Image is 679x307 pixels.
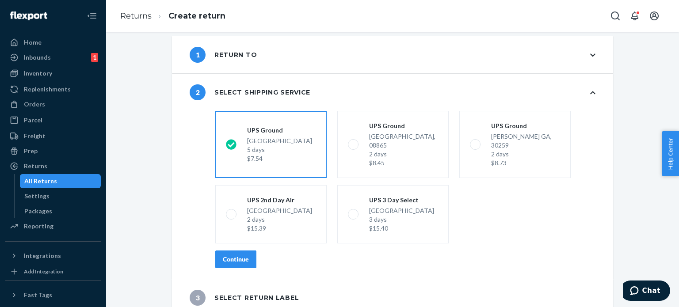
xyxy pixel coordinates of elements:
a: Reporting [5,219,101,233]
div: $7.54 [247,154,312,163]
div: UPS Ground [491,121,560,130]
div: UPS Ground [247,126,312,135]
div: Parcel [24,116,42,125]
div: Freight [24,132,46,140]
a: Returns [5,159,101,173]
div: Packages [24,207,52,216]
a: Orders [5,97,101,111]
div: $15.39 [247,224,312,233]
div: Add Integration [24,268,63,275]
div: 5 days [247,145,312,154]
div: [GEOGRAPHIC_DATA], 08865 [369,132,438,167]
div: Replenishments [24,85,71,94]
div: 2 days [369,150,438,159]
div: All Returns [24,177,57,186]
div: Reporting [24,222,53,231]
div: $15.40 [369,224,434,233]
button: Help Center [662,131,679,176]
img: Flexport logo [10,11,47,20]
div: Settings [24,192,50,201]
div: $8.45 [369,159,438,167]
a: Add Integration [5,266,101,277]
span: 1 [190,47,206,63]
div: Prep [24,147,38,155]
a: Freight [5,129,101,143]
div: UPS Ground [369,121,438,130]
div: Inventory [24,69,52,78]
div: Inbounds [24,53,51,62]
ol: breadcrumbs [113,3,233,29]
a: Returns [120,11,152,21]
div: Continue [223,255,249,264]
div: 2 days [491,150,560,159]
div: [GEOGRAPHIC_DATA] [247,206,312,233]
button: Integrations [5,249,101,263]
div: 2 days [247,215,312,224]
div: UPS 2nd Day Air [247,196,312,205]
a: Inventory [5,66,101,80]
button: Fast Tags [5,288,101,302]
a: Inbounds1 [5,50,101,64]
a: Parcel [5,113,101,127]
button: Open notifications [626,7,644,25]
iframe: Opens a widget where you can chat to one of our agents [623,280,670,303]
a: All Returns [20,174,101,188]
div: Select shipping service [190,84,310,100]
div: 3 days [369,215,434,224]
div: [PERSON_NAME] GA, 30259 [491,132,560,167]
button: Open account menu [645,7,663,25]
div: 1 [91,53,98,62]
div: $8.73 [491,159,560,167]
span: 3 [190,290,206,306]
div: [GEOGRAPHIC_DATA] [369,206,434,233]
span: 2 [190,84,206,100]
a: Settings [20,189,101,203]
div: Orders [24,100,45,109]
a: Prep [5,144,101,158]
a: Packages [20,204,101,218]
div: Fast Tags [24,291,52,299]
div: [GEOGRAPHIC_DATA] [247,136,312,163]
button: Continue [215,250,256,268]
div: Select return label [190,290,299,306]
div: Return to [190,47,257,63]
button: Close Navigation [83,7,101,25]
div: Home [24,38,42,47]
button: Open Search Box [607,7,624,25]
a: Create return [168,11,225,21]
div: UPS 3 Day Select [369,196,434,205]
a: Replenishments [5,82,101,96]
div: Returns [24,162,47,171]
a: Home [5,35,101,49]
div: Integrations [24,251,61,260]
